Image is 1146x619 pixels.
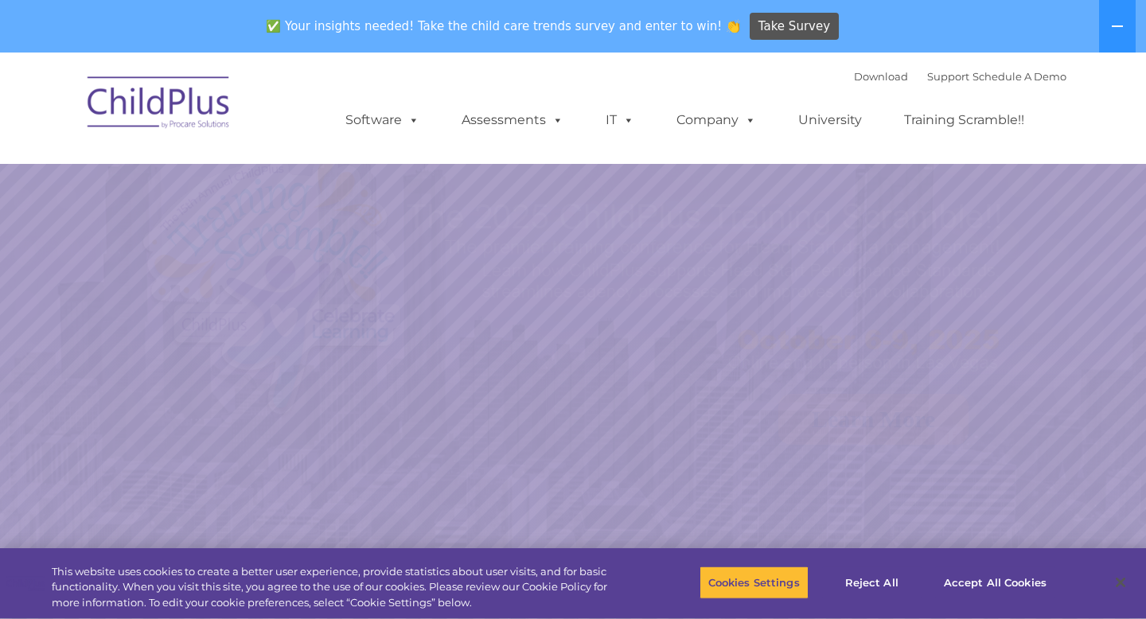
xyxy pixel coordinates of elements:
div: This website uses cookies to create a better user experience, provide statistics about user visit... [52,564,630,611]
button: Reject All [822,566,922,599]
span: ✅ Your insights needed! Take the child care trends survey and enter to win! 👏 [260,10,747,41]
a: Software [329,104,435,136]
a: Take Survey [750,13,840,41]
a: Company [661,104,772,136]
button: Accept All Cookies [935,566,1055,599]
font: | [854,70,1066,83]
button: Cookies Settings [700,566,809,599]
span: Take Survey [758,13,830,41]
a: Training Scramble!! [888,104,1040,136]
a: University [782,104,878,136]
a: Support [927,70,969,83]
img: ChildPlus by Procare Solutions [80,65,239,145]
a: Assessments [446,104,579,136]
a: Download [854,70,908,83]
a: Learn More [778,394,969,445]
a: IT [590,104,650,136]
a: Schedule A Demo [973,70,1066,83]
button: Close [1103,565,1138,600]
